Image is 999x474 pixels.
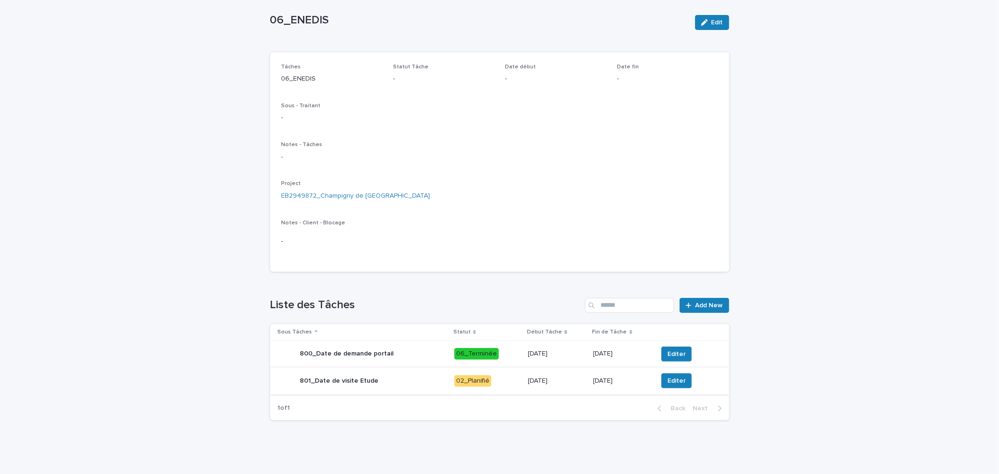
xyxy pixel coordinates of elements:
[281,152,718,162] p: -
[593,377,651,385] p: [DATE]
[281,220,346,226] span: Notes - Client - Blocage
[585,298,674,313] input: Search
[617,64,639,70] span: Date fin
[689,404,729,413] button: Next
[281,113,718,123] p: -
[281,103,321,109] span: Sous - Traitant
[300,377,379,385] p: 801_Date de visite Etude
[528,350,585,358] p: [DATE]
[505,64,536,70] span: Date début
[281,181,301,186] span: Project
[505,74,606,84] p: -
[696,302,723,309] span: Add New
[281,64,301,70] span: Tâches
[693,405,714,412] span: Next
[617,74,718,84] p: -
[661,373,692,388] button: Editer
[592,327,627,337] p: Fin de Tâche
[593,350,651,358] p: [DATE]
[695,15,729,30] button: Edit
[650,404,689,413] button: Back
[281,237,718,246] p: -
[393,74,494,84] p: -
[680,298,729,313] a: Add New
[667,349,686,359] span: Editer
[278,327,312,337] p: Sous Tâches
[300,350,394,358] p: 800_Date de demande portail
[270,367,729,394] tr: 801_Date de visite Etude02_Planifié[DATE][DATE]Editer
[454,375,491,387] div: 02_Planifié
[527,327,562,337] p: Début Tâche
[528,377,585,385] p: [DATE]
[661,347,692,362] button: Editer
[281,74,382,84] p: 06_ENEDIS
[666,405,686,412] span: Back
[270,14,688,27] p: 06_ENEDIS
[281,191,430,201] a: EB2949872_Champigny de [GEOGRAPHIC_DATA]
[667,376,686,385] span: Editer
[454,348,499,360] div: 06_Terminée
[270,397,298,420] p: 1 of 1
[393,64,429,70] span: Statut Tâche
[281,142,323,148] span: Notes - Tâches
[270,341,729,368] tr: 800_Date de demande portail06_Terminée[DATE][DATE]Editer
[453,327,471,337] p: Statut
[270,298,582,312] h1: Liste des Tâches
[711,19,723,26] span: Edit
